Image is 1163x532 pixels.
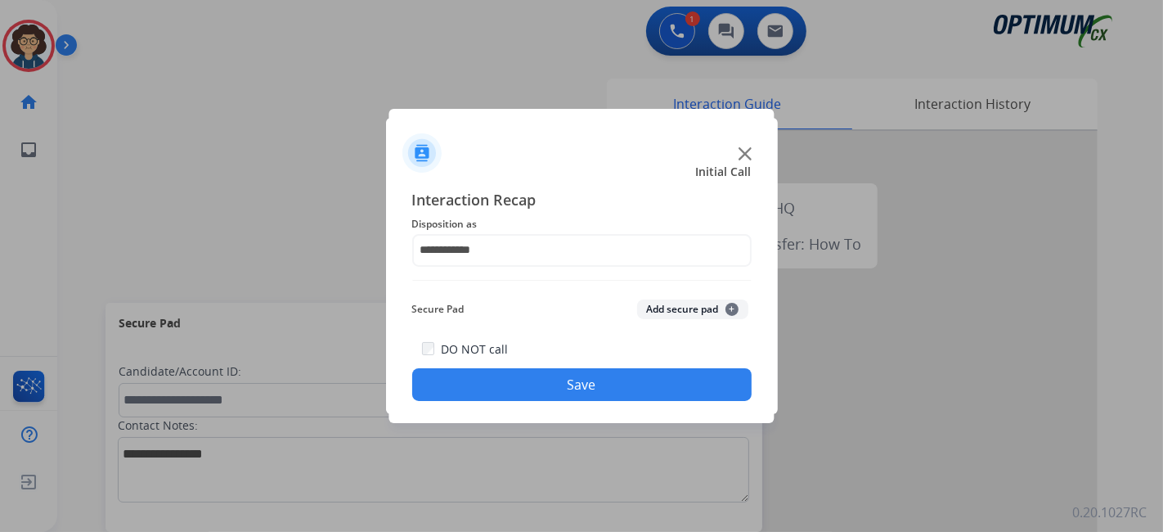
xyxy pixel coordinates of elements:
span: Disposition as [412,214,752,234]
img: contactIcon [402,133,442,173]
p: 0.20.1027RC [1072,503,1147,522]
button: Add secure pad+ [637,300,748,319]
button: Save [412,368,752,401]
span: Interaction Recap [412,188,752,214]
span: Secure Pad [412,300,465,319]
label: DO NOT call [441,341,508,358]
img: contact-recap-line.svg [412,280,752,281]
span: + [725,303,739,316]
span: Initial Call [696,164,752,180]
